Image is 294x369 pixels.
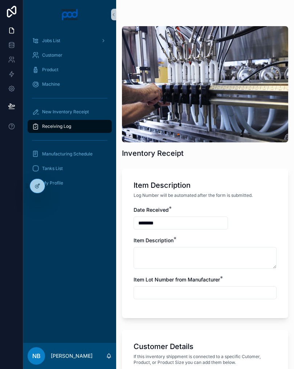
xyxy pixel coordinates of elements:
h1: Item Description [134,180,191,190]
a: Customer [28,49,112,62]
span: Item Lot Number from Manufacturer [134,276,220,283]
div: scrollable content [23,29,116,343]
span: New Inventory Receipt [42,109,89,115]
h1: Customer Details [134,341,193,352]
a: Manufacturing Schedule [28,147,112,161]
span: Log Number will be automated after the form is submitted. [134,192,253,198]
a: Product [28,63,112,76]
h1: Inventory Receipt [122,148,184,158]
span: Customer [42,52,62,58]
span: My Profile [42,180,63,186]
a: My Profile [28,177,112,190]
span: Machine [42,81,60,87]
span: Product [42,67,58,73]
a: Tanks List [28,162,112,175]
span: Tanks List [42,166,63,171]
span: If this inventory shippment is connected to a specific Cutomer, Product, or Product Size you can ... [134,354,277,365]
span: NB [32,352,41,360]
span: Receiving Log [42,123,71,129]
a: Receiving Log [28,120,112,133]
a: Jobs List [28,34,112,47]
span: Manufacturing Schedule [42,151,93,157]
span: Jobs List [42,38,60,44]
img: App logo [61,9,78,20]
a: Machine [28,78,112,91]
a: New Inventory Receipt [28,105,112,118]
span: Item Description [134,237,173,243]
p: [PERSON_NAME] [51,352,93,360]
span: Date Received [134,207,169,213]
